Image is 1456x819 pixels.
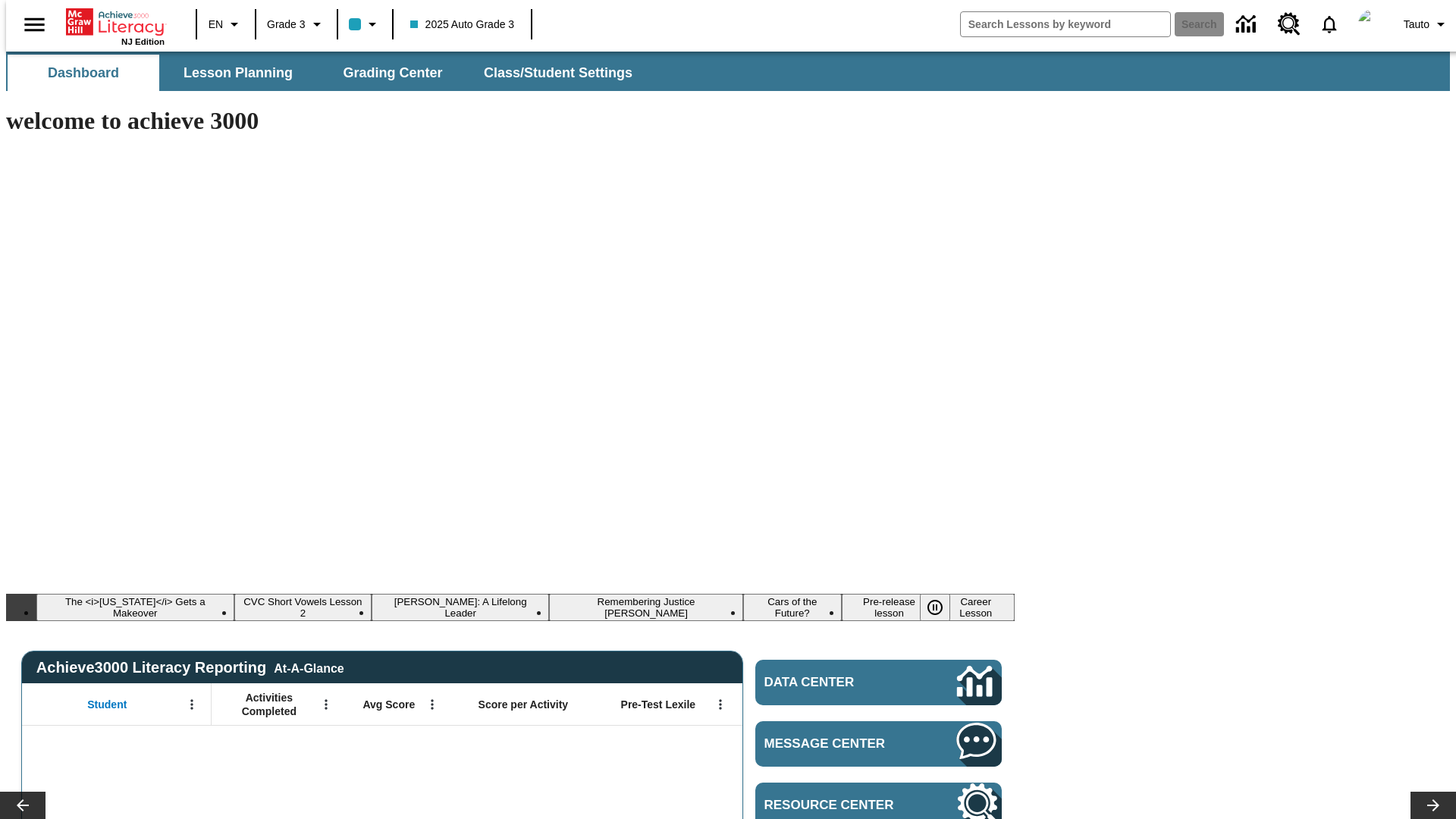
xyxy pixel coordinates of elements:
[12,2,57,47] button: Open side menu
[343,11,388,38] button: Class color is light blue. Change class color
[764,798,912,813] span: Resource Center
[36,659,344,676] span: Achieve3000 Literacy Reporting
[234,594,372,621] button: Slide 2 CVC Short Vowels Lesson 2
[261,11,332,38] button: Grade: Grade 3, Select a grade
[66,5,165,46] div: Home
[180,693,203,716] button: Open Menu
[267,17,306,33] span: Grade 3
[1349,5,1398,44] button: Select a new avatar
[764,675,906,690] span: Data Center
[219,691,319,718] span: Activities Completed
[484,64,632,82] span: Class/Student Settings
[937,594,1015,621] button: Slide 7 Career Lesson
[317,55,469,91] button: Grading Center
[621,698,696,711] span: Pre-Test Lexile
[8,55,159,91] button: Dashboard
[343,64,442,82] span: Grading Center
[1269,4,1310,45] a: Resource Center, Will open in new tab
[6,55,646,91] div: SubNavbar
[755,660,1002,705] a: Data Center
[1398,11,1456,38] button: Profile/Settings
[362,698,415,711] span: Avg Score
[961,12,1170,36] input: search field
[421,693,444,716] button: Open Menu
[87,698,127,711] span: Student
[755,721,1002,767] a: Message Center
[184,64,293,82] span: Lesson Planning
[1410,792,1456,819] button: Lesson carousel, Next
[6,52,1450,91] div: SubNavbar
[48,64,119,82] span: Dashboard
[315,693,337,716] button: Open Menu
[764,736,912,752] span: Message Center
[743,594,842,621] button: Slide 5 Cars of the Future?
[479,698,569,711] span: Score per Activity
[6,107,1015,135] h1: welcome to achieve 3000
[209,17,223,33] span: EN
[1227,4,1269,45] a: Data Center
[1404,17,1429,33] span: Tauto
[66,7,165,37] a: Home
[472,55,645,91] button: Class/Student Settings
[920,594,965,621] div: Pause
[372,594,549,621] button: Slide 3 Dianne Feinstein: A Lifelong Leader
[1358,9,1389,39] img: avatar image
[36,594,234,621] button: Slide 1 The <i>Missouri</i> Gets a Makeover
[709,693,732,716] button: Open Menu
[549,594,743,621] button: Slide 4 Remembering Justice O'Connor
[274,659,344,676] div: At-A-Glance
[410,17,515,33] span: 2025 Auto Grade 3
[121,37,165,46] span: NJ Edition
[920,594,950,621] button: Pause
[202,11,250,38] button: Language: EN, Select a language
[842,594,937,621] button: Slide 6 Pre-release lesson
[162,55,314,91] button: Lesson Planning
[1310,5,1349,44] a: Notifications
